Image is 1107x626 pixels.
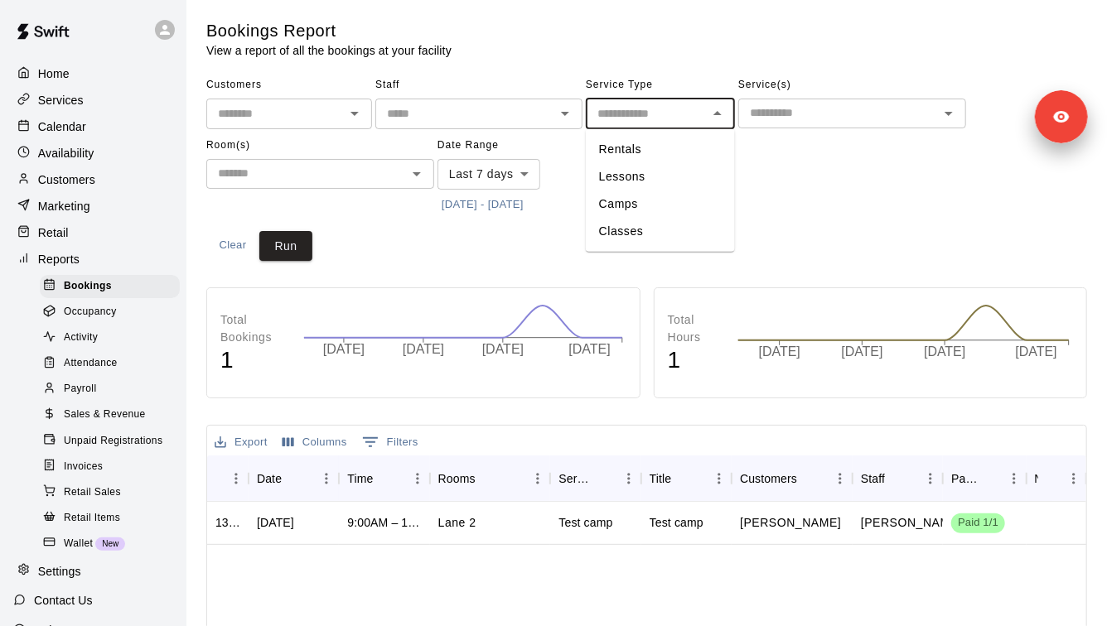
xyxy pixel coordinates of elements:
[759,344,800,359] tspan: [DATE]
[943,455,1026,502] div: Payment
[668,346,721,375] h4: 1
[1038,467,1061,490] button: Sort
[224,466,249,491] button: Menu
[738,72,966,99] span: Service(s)
[797,467,820,490] button: Sort
[314,466,339,491] button: Menu
[259,231,312,262] button: Run
[13,167,173,192] a: Customers
[40,532,180,556] div: WalletNew
[13,114,173,139] a: Calendar
[593,467,616,490] button: Sort
[40,505,186,531] a: Retail Items
[525,466,550,491] button: Menu
[40,479,186,505] a: Retail Sales
[40,481,180,504] div: Retail Sales
[40,378,180,401] div: Payroll
[706,102,729,125] button: Close
[641,455,732,502] div: Title
[707,466,732,491] button: Menu
[853,455,943,502] div: Staff
[40,454,186,479] a: Invoices
[38,563,81,580] p: Settings
[1035,455,1039,502] div: Notes
[476,467,499,490] button: Sort
[40,402,186,428] a: Sales & Revenue
[38,118,86,135] p: Calendar
[343,102,366,125] button: Open
[38,171,95,188] p: Customers
[1016,344,1057,359] tspan: [DATE]
[13,88,173,113] a: Services
[64,536,93,552] span: Wallet
[13,559,173,584] a: Settings
[38,65,70,82] p: Home
[842,344,883,359] tspan: [DATE]
[951,455,978,502] div: Payment
[405,162,428,185] button: Open
[40,273,186,299] a: Bookings
[40,428,186,454] a: Unpaid Registrations
[553,102,577,125] button: Open
[40,455,180,479] div: Invoices
[206,42,452,59] p: View a report of all the bookings at your facility
[64,278,112,295] span: Bookings
[34,592,93,609] p: Contact Us
[249,455,339,502] div: Date
[586,72,735,99] span: Service Type
[437,132,583,159] span: Date Range
[13,194,173,219] a: Marketing
[586,218,735,245] li: Classes
[925,344,966,359] tspan: [DATE]
[206,231,259,262] button: Clear
[38,198,90,214] p: Marketing
[38,145,94,161] p: Availability
[347,514,421,531] div: 9:00AM – 10:00AM
[95,539,125,548] span: New
[40,430,180,453] div: Unpaid Registrations
[405,466,430,491] button: Menu
[586,190,735,218] li: Camps
[438,514,476,532] p: Lane 2
[861,455,885,502] div: Staff
[40,325,186,351] a: Activity
[937,102,960,125] button: Open
[278,430,351,455] button: Select columns
[339,455,429,502] div: Time
[206,132,434,159] span: Room(s)
[40,403,180,426] div: Sales & Revenue
[40,326,180,349] div: Activity
[206,72,372,99] span: Customers
[13,61,173,86] a: Home
[375,72,583,99] span: Staff
[210,430,272,455] button: Export
[40,507,180,530] div: Retail Items
[13,220,173,245] div: Retail
[650,455,672,502] div: Title
[885,467,908,490] button: Sort
[220,346,287,375] h4: 1
[672,467,695,490] button: Sort
[732,455,853,502] div: Customers
[437,192,528,218] button: [DATE] - [DATE]
[13,141,173,166] div: Availability
[215,467,239,490] button: Sort
[322,342,364,356] tspan: [DATE]
[918,466,943,491] button: Menu
[650,514,703,531] div: Test camp
[40,351,186,377] a: Attendance
[951,515,1005,531] span: Paid 1/1
[64,381,96,397] span: Payroll
[64,304,117,320] span: Occupancy
[207,455,249,502] div: ID
[13,247,173,272] a: Reports
[40,299,186,325] a: Occupancy
[558,514,612,531] div: Test camp
[38,224,69,241] p: Retail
